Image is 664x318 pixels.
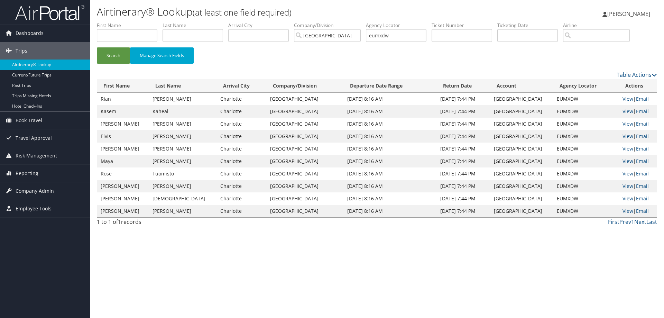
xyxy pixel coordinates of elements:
td: [PERSON_NAME] [149,205,217,217]
th: Company/Division [267,79,344,93]
th: Return Date: activate to sort column ascending [437,79,490,93]
td: [GEOGRAPHIC_DATA] [490,130,553,143]
td: [GEOGRAPHIC_DATA] [490,143,553,155]
td: EUMXDW [553,180,619,192]
td: | [619,167,657,180]
a: View [622,195,633,202]
td: Charlotte [217,105,267,118]
td: [GEOGRAPHIC_DATA] [267,130,344,143]
td: [PERSON_NAME] [149,93,217,105]
button: Manage Search Fields [130,47,194,64]
td: [DATE] 7:44 PM [437,130,490,143]
h1: Airtinerary® Lookup [97,4,470,19]
td: EUMXDW [553,93,619,105]
td: [DATE] 8:16 AM [344,180,437,192]
span: Reporting [16,165,38,182]
label: Company/Division [294,22,366,29]
span: Trips [16,42,27,60]
span: Employee Tools [16,200,52,217]
a: Email [636,145,649,152]
td: [DATE] 8:16 AM [344,105,437,118]
label: Ticketing Date [497,22,563,29]
td: [PERSON_NAME] [149,155,217,167]
td: | [619,205,657,217]
td: [GEOGRAPHIC_DATA] [267,155,344,167]
td: EUMXDW [553,205,619,217]
a: Email [636,183,649,189]
td: [GEOGRAPHIC_DATA] [490,180,553,192]
a: View [622,170,633,177]
td: [DATE] 7:44 PM [437,143,490,155]
td: [DATE] 8:16 AM [344,130,437,143]
span: [PERSON_NAME] [607,10,650,18]
label: Agency Locator [366,22,432,29]
label: Ticket Number [432,22,497,29]
a: View [622,158,633,164]
th: Departure Date Range: activate to sort column ascending [344,79,437,93]
td: [PERSON_NAME] [97,143,149,155]
a: View [622,133,633,139]
td: [GEOGRAPHIC_DATA] [490,192,553,205]
a: Email [636,133,649,139]
label: Arrival City [228,22,294,29]
td: | [619,155,657,167]
td: EUMXDW [553,155,619,167]
td: EUMXDW [553,118,619,130]
th: Last Name: activate to sort column ascending [149,79,217,93]
a: Email [636,170,649,177]
a: Email [636,108,649,115]
td: [PERSON_NAME] [97,180,149,192]
td: | [619,180,657,192]
td: [PERSON_NAME] [149,118,217,130]
a: Next [634,218,646,226]
td: [DATE] 8:16 AM [344,155,437,167]
a: [PERSON_NAME] [602,3,657,24]
label: Last Name [163,22,228,29]
th: Account: activate to sort column ascending [490,79,553,93]
button: Search [97,47,130,64]
td: Charlotte [217,167,267,180]
span: Book Travel [16,112,42,129]
td: [PERSON_NAME] [97,118,149,130]
td: | [619,118,657,130]
a: Email [636,208,649,214]
td: [DATE] 7:44 PM [437,167,490,180]
td: Charlotte [217,192,267,205]
td: Charlotte [217,180,267,192]
span: Risk Management [16,147,57,164]
td: Elvis [97,130,149,143]
td: Maya [97,155,149,167]
td: Rose [97,167,149,180]
td: Charlotte [217,155,267,167]
td: [DATE] 8:16 AM [344,192,437,205]
td: [DATE] 8:16 AM [344,118,437,130]
td: Charlotte [217,130,267,143]
td: [DATE] 8:16 AM [344,143,437,155]
td: Kaheal [149,105,217,118]
a: Email [636,120,649,127]
td: Kasem [97,105,149,118]
a: First [608,218,619,226]
a: Prev [619,218,631,226]
td: EUMXDW [553,192,619,205]
th: Actions [619,79,657,93]
a: Email [636,195,649,202]
td: [DATE] 7:44 PM [437,105,490,118]
td: [DATE] 7:44 PM [437,192,490,205]
td: Charlotte [217,143,267,155]
td: | [619,143,657,155]
td: | [619,130,657,143]
td: [GEOGRAPHIC_DATA] [490,155,553,167]
th: First Name: activate to sort column ascending [97,79,149,93]
td: Charlotte [217,93,267,105]
td: | [619,93,657,105]
td: [DATE] 7:44 PM [437,118,490,130]
td: EUMXDW [553,167,619,180]
td: [DATE] 7:44 PM [437,180,490,192]
td: [GEOGRAPHIC_DATA] [490,118,553,130]
td: [GEOGRAPHIC_DATA] [267,118,344,130]
small: (at least one field required) [193,7,292,18]
a: Last [646,218,657,226]
a: View [622,145,633,152]
td: [GEOGRAPHIC_DATA] [490,105,553,118]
